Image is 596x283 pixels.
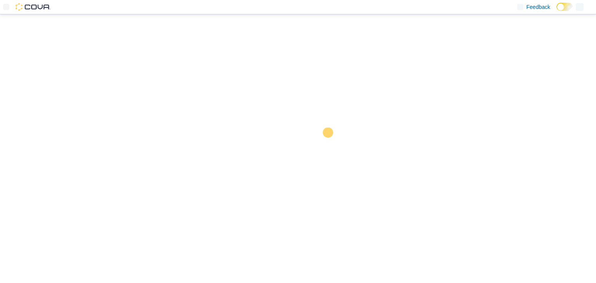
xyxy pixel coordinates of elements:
img: Cova [16,3,50,11]
span: Feedback [527,3,550,11]
input: Dark Mode [556,3,573,11]
img: cova-loader [298,122,356,180]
